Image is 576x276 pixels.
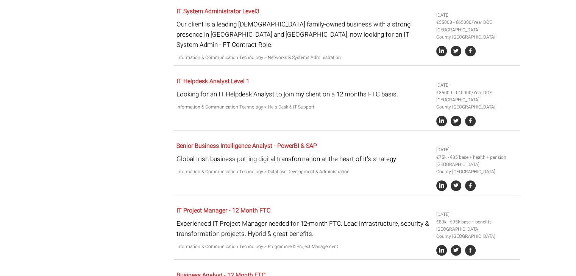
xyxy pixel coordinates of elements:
[176,54,431,61] p: Information & Communication Technology > Networks & Systems Administration
[436,146,517,154] li: [DATE]
[176,141,317,150] a: Senior Business Intelligence Analyst - PowerBI & SAP
[176,19,431,50] p: Our client is a leading [DEMOGRAPHIC_DATA] family-owned business with a strong presence in [GEOGR...
[436,154,517,161] li: €75k - €85 base + health + pension
[436,96,517,111] li: [GEOGRAPHIC_DATA] County [GEOGRAPHIC_DATA]
[176,168,431,175] p: Information & Communication Technology > Database Development & Administration
[176,89,431,99] p: Looking for an IT Helpdesk Analyst to join my client on a 12 months FTC basis.
[436,219,517,226] li: €80k - €95k base + benefits
[176,154,431,164] p: Global Irish business putting digital transformation at the heart of it's strategy
[436,19,517,26] li: €55000 - €65000/Year DOE
[436,12,517,19] li: [DATE]
[176,77,250,86] a: IT Helpdesk Analyst Level 1
[436,89,517,96] li: €35000 - €40000/Year DOE
[176,206,270,215] a: IT Project Manager - 12 Month FTC
[176,243,431,250] p: Information & Communication Technology > Programme & Project Management
[436,226,517,240] li: [GEOGRAPHIC_DATA] County [GEOGRAPHIC_DATA]
[436,82,517,89] li: [DATE]
[176,7,259,16] a: IT System Administrator Level3
[176,104,431,111] p: Information & Communication Technology > Help Desk & IT Support
[436,26,517,41] li: [GEOGRAPHIC_DATA] County [GEOGRAPHIC_DATA]
[436,161,517,175] li: [GEOGRAPHIC_DATA] County [GEOGRAPHIC_DATA]
[436,211,517,218] li: [DATE]
[176,219,431,239] p: Experienced IT Project Manager needed for 12-month FTC. Lead infrastructure, security & transform...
